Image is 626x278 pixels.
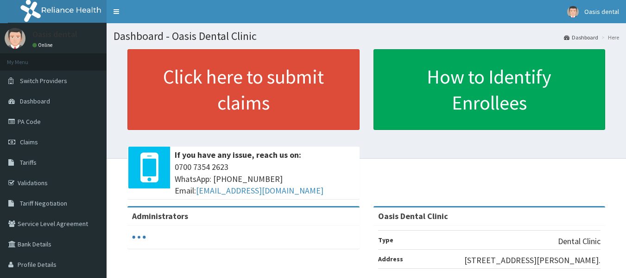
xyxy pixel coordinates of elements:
img: User Image [5,28,25,49]
a: Click here to submit claims [127,49,360,130]
li: Here [599,33,619,41]
strong: Oasis Dental Clinic [378,211,448,221]
a: How to Identify Enrollees [373,49,606,130]
b: Type [378,236,393,244]
span: Tariffs [20,158,37,167]
h1: Dashboard - Oasis Dental Clinic [114,30,619,42]
a: Dashboard [564,33,598,41]
span: Dashboard [20,97,50,105]
p: Oasis dental [32,30,77,39]
span: Switch Providers [20,77,67,85]
span: Claims [20,138,38,146]
b: Address [378,255,403,263]
span: Tariff Negotiation [20,199,67,207]
b: Administrators [132,211,188,221]
span: 0700 7354 2623 WhatsApp: [PHONE_NUMBER] Email: [175,161,355,197]
a: Online [32,42,55,48]
b: If you have any issue, reach us on: [175,149,301,160]
a: [EMAIL_ADDRESS][DOMAIN_NAME] [196,185,323,196]
p: [STREET_ADDRESS][PERSON_NAME]. [464,254,601,266]
img: User Image [567,6,579,18]
span: Oasis dental [584,7,619,16]
svg: audio-loading [132,230,146,244]
p: Dental Clinic [558,235,601,247]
